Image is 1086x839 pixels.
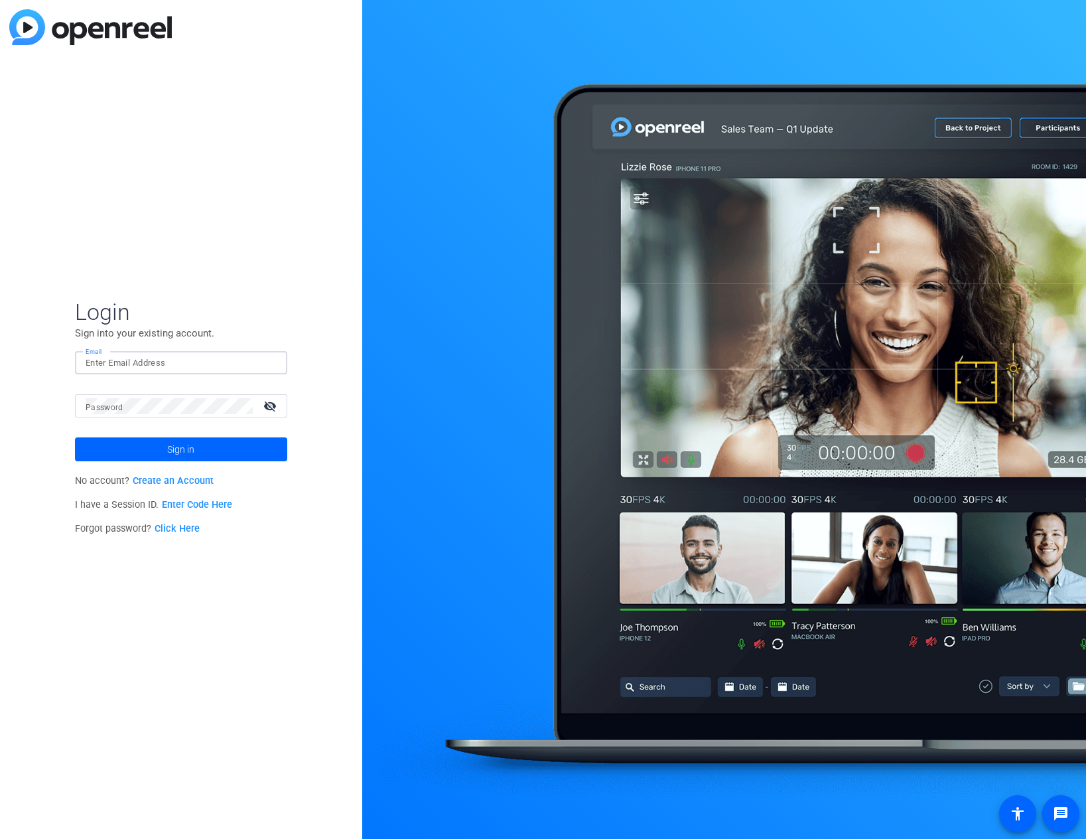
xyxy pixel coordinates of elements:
[167,433,194,466] span: Sign in
[1010,806,1026,822] mat-icon: accessibility
[75,499,232,510] span: I have a Session ID.
[86,355,277,371] input: Enter Email Address
[9,9,172,45] img: blue-gradient.svg
[1053,806,1069,822] mat-icon: message
[162,499,232,510] a: Enter Code Here
[255,396,287,416] mat-icon: visibility_off
[86,403,123,412] mat-label: Password
[155,523,200,534] a: Click Here
[75,523,200,534] span: Forgot password?
[75,298,287,326] span: Login
[75,475,214,487] span: No account?
[133,475,214,487] a: Create an Account
[75,437,287,461] button: Sign in
[75,326,287,341] p: Sign into your existing account.
[86,348,102,355] mat-label: Email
